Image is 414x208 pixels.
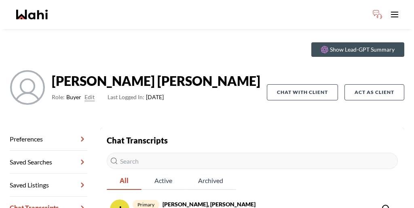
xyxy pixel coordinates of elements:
strong: [PERSON_NAME], [PERSON_NAME] [163,201,256,208]
span: [DATE] [108,92,164,102]
button: Edit [84,92,95,102]
strong: Chat Transcripts [107,135,168,145]
span: Role: [52,92,65,102]
span: Active [142,172,185,189]
button: Act as Client [344,84,404,100]
span: Buyer [66,92,81,102]
button: Archived [185,172,236,190]
a: Preferences [10,128,87,151]
input: Search [107,153,398,169]
button: Toggle open navigation menu [387,6,403,23]
strong: [PERSON_NAME] [PERSON_NAME] [52,73,260,89]
a: Saved Searches [10,151,87,174]
span: All [107,172,142,189]
a: Wahi homepage [16,10,48,19]
button: Show Lead-GPT Summary [311,42,404,57]
button: Chat with client [267,84,338,100]
button: Active [142,172,185,190]
button: All [107,172,142,190]
span: Archived [185,172,236,189]
p: Show Lead-GPT Summary [330,46,395,54]
a: Saved Listings [10,174,87,197]
span: Last Logged In: [108,94,144,100]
